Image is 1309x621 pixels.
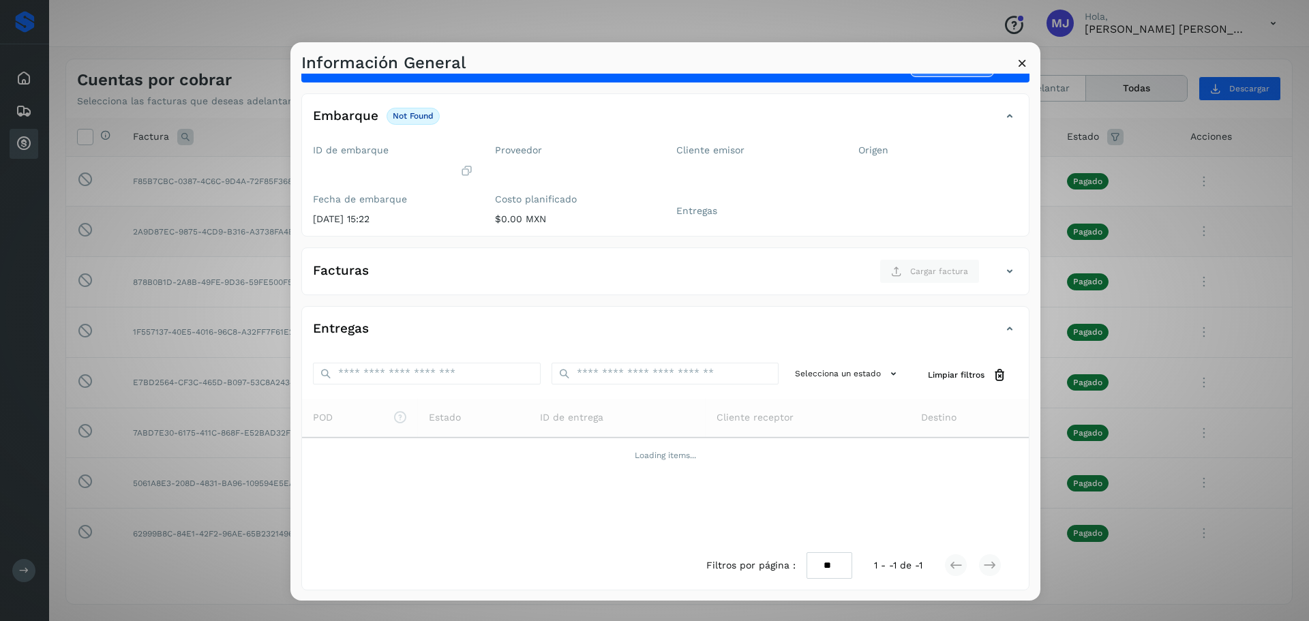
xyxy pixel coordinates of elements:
[495,213,655,225] p: $0.00 MXN
[313,145,473,156] label: ID de embarque
[676,205,837,217] label: Entregas
[910,50,994,77] a: Conocer más
[917,363,1018,388] button: Limpiar filtros
[313,213,473,225] p: [DATE] 15:22
[879,259,980,284] button: Cargar factura
[874,558,922,573] span: 1 - -1 de -1
[910,265,968,277] span: Cargar factura
[676,145,837,156] label: Cliente emisor
[540,410,603,425] span: ID de entrega
[313,194,473,205] label: Fecha de embarque
[302,318,1029,352] div: Entregas
[928,369,984,381] span: Limpiar filtros
[302,105,1029,139] div: Embarquenot found
[301,53,466,73] h3: Información General
[706,558,796,573] span: Filtros por página :
[313,264,369,279] h4: Facturas
[302,438,1029,473] td: Loading items...
[858,145,1019,156] label: Origen
[789,363,906,385] button: Selecciona un estado
[495,194,655,205] label: Costo planificado
[429,410,461,425] span: Estado
[717,410,794,425] span: Cliente receptor
[393,111,434,121] p: not found
[302,259,1029,294] div: FacturasCargar factura
[313,410,407,425] span: POD
[495,145,655,156] label: Proveedor
[313,108,378,124] h4: Embarque
[921,410,957,425] span: Destino
[313,322,369,337] h4: Entregas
